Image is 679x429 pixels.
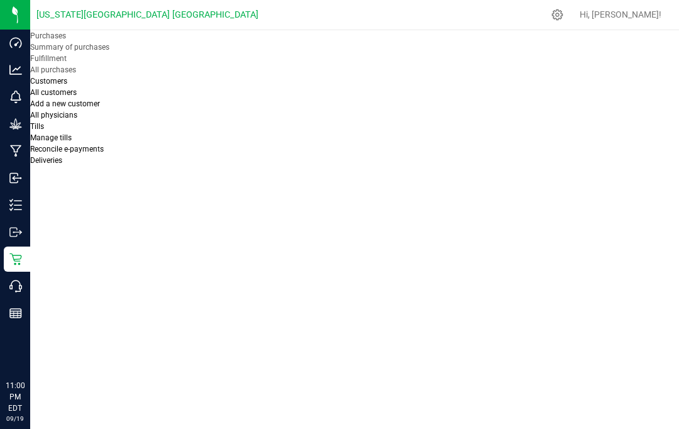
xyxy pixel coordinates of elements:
span: Manage tills [30,133,72,142]
p: 11:00 PM EDT [6,380,25,414]
span: Hi, [PERSON_NAME]! [580,9,661,19]
span: All physicians [30,111,77,120]
span: All purchases [30,65,76,74]
span: Tills [30,122,44,131]
inline-svg: Call Center [9,280,22,292]
span: All customers [30,88,77,97]
p: 09/19 [6,414,25,423]
inline-svg: Grow [9,118,22,130]
a: Tills Manage tills Reconcile e-payments [30,122,176,155]
a: Deliveries [30,156,62,165]
span: Reconcile e-payments [30,145,104,153]
inline-svg: Reports [9,307,22,320]
span: Add a new customer [30,99,100,108]
inline-svg: Inbound [9,172,22,184]
inline-svg: Dashboard [9,36,22,49]
span: Open Ecommerce Menu [515,3,543,27]
span: Purchases [30,31,66,40]
span: Fulfillment [30,54,67,63]
a: Purchases Summary of purchases Fulfillment All purchases [30,31,176,75]
inline-svg: Outbound [9,226,22,238]
span: Customers [30,77,67,86]
inline-svg: Inventory [9,199,22,211]
inline-svg: Manufacturing [9,145,22,157]
inline-svg: Monitoring [9,91,22,103]
a: Customers All customers Add a new customer All physicians [30,77,176,121]
span: Summary of purchases [30,43,109,52]
inline-svg: Retail [9,253,22,265]
span: [US_STATE][GEOGRAPHIC_DATA] [GEOGRAPHIC_DATA] [36,9,258,20]
inline-svg: Analytics [9,64,22,76]
div: Manage settings [549,9,565,21]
